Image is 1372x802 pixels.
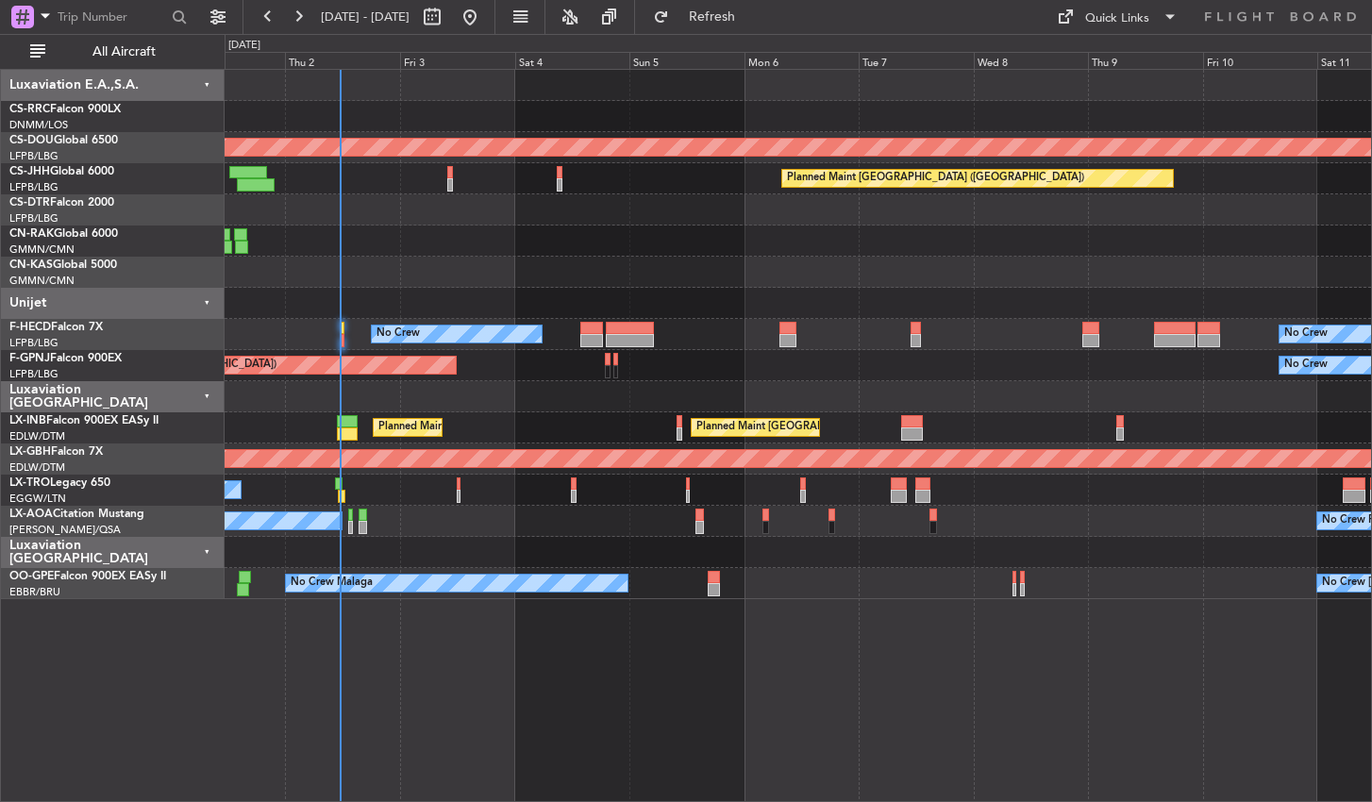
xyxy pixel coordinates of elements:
[9,353,50,364] span: F-GPNJ
[9,353,122,364] a: F-GPNJFalcon 900EX
[9,211,59,226] a: LFPB/LBG
[9,166,114,177] a: CS-JHHGlobal 6000
[321,8,410,25] span: [DATE] - [DATE]
[228,38,260,54] div: [DATE]
[696,413,994,442] div: Planned Maint [GEOGRAPHIC_DATA] ([GEOGRAPHIC_DATA])
[9,322,103,333] a: F-HECDFalcon 7X
[9,477,110,489] a: LX-TROLegacy 650
[285,52,400,69] div: Thu 2
[291,569,373,597] div: No Crew Malaga
[9,197,50,209] span: CS-DTR
[171,52,286,69] div: Wed 1
[1284,351,1328,379] div: No Crew
[9,492,66,506] a: EGGW/LTN
[9,571,166,582] a: OO-GPEFalcon 900EX EASy II
[21,37,205,67] button: All Aircraft
[9,197,114,209] a: CS-DTRFalcon 2000
[974,52,1089,69] div: Wed 8
[9,242,75,257] a: GMMN/CMN
[9,228,54,240] span: CN-RAK
[1088,52,1203,69] div: Thu 9
[9,228,118,240] a: CN-RAKGlobal 6000
[9,274,75,288] a: GMMN/CMN
[629,52,745,69] div: Sun 5
[9,336,59,350] a: LFPB/LBG
[378,413,559,442] div: Planned Maint [GEOGRAPHIC_DATA]
[9,477,50,489] span: LX-TRO
[1047,2,1187,32] button: Quick Links
[9,180,59,194] a: LFPB/LBG
[9,509,144,520] a: LX-AOACitation Mustang
[9,509,53,520] span: LX-AOA
[9,135,118,146] a: CS-DOUGlobal 6500
[9,104,50,115] span: CS-RRC
[9,166,50,177] span: CS-JHH
[859,52,974,69] div: Tue 7
[9,415,46,426] span: LX-INB
[58,3,166,31] input: Trip Number
[376,320,420,348] div: No Crew
[400,52,515,69] div: Fri 3
[1085,9,1149,28] div: Quick Links
[9,259,117,271] a: CN-KASGlobal 5000
[644,2,758,32] button: Refresh
[9,429,65,443] a: EDLW/DTM
[9,118,68,132] a: DNMM/LOS
[745,52,860,69] div: Mon 6
[1284,320,1328,348] div: No Crew
[787,164,1084,192] div: Planned Maint [GEOGRAPHIC_DATA] ([GEOGRAPHIC_DATA])
[9,585,60,599] a: EBBR/BRU
[673,10,752,24] span: Refresh
[9,446,51,458] span: LX-GBH
[9,322,51,333] span: F-HECD
[9,460,65,475] a: EDLW/DTM
[9,367,59,381] a: LFPB/LBG
[9,259,53,271] span: CN-KAS
[9,571,54,582] span: OO-GPE
[9,446,103,458] a: LX-GBHFalcon 7X
[9,415,159,426] a: LX-INBFalcon 900EX EASy II
[9,523,121,537] a: [PERSON_NAME]/QSA
[9,135,54,146] span: CS-DOU
[49,45,199,58] span: All Aircraft
[1203,52,1318,69] div: Fri 10
[9,149,59,163] a: LFPB/LBG
[515,52,630,69] div: Sat 4
[9,104,121,115] a: CS-RRCFalcon 900LX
